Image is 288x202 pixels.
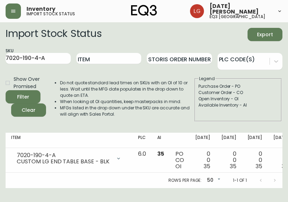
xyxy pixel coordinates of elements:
legend: Legend [198,76,215,82]
span: [DATE][PERSON_NAME] [210,3,271,15]
div: 7020-190-4-ACUSTOM LG END TABLE BASE - BLK [11,151,127,166]
img: 2638f148bab13be18035375ceda1d187 [190,4,204,18]
h5: eq3 [GEOGRAPHIC_DATA] [210,15,265,19]
div: 0 0 [195,151,210,170]
th: [DATE] [242,133,268,148]
button: Clear [11,103,46,117]
span: 35 [256,162,262,170]
div: 50 [204,175,222,186]
span: Export [253,30,277,39]
button: Filter [6,90,40,103]
div: 7020-190-4-A [17,152,112,158]
p: 1-1 of 1 [233,177,247,184]
div: CUSTOM LG END TABLE BASE - BLK [17,158,112,165]
div: Available Inventory - AI [198,102,278,108]
div: Purchase Order - PO [198,83,278,90]
th: Item [6,133,132,148]
th: PLC [132,133,152,148]
span: OI [175,162,181,170]
li: MFGs listed in the drop down under the SKU are accurate and will align with Sales Portal. [60,105,194,117]
span: 35 [204,162,210,170]
p: Rows per page: [168,177,202,184]
span: Clear [17,106,40,115]
div: 0 0 [221,151,236,170]
th: AI [152,133,170,148]
li: Do not quote standard lead times on SKUs with an OI of 10 or less. Wait until the MFG date popula... [60,80,194,99]
th: [DATE] [190,133,216,148]
h2: Import Stock Status [6,28,101,41]
span: Show Over Promised [14,76,40,90]
h5: import stock status [26,12,75,16]
div: Filter [17,93,29,101]
li: When looking at OI quantities, keep masterpacks in mind. [60,99,194,105]
button: Export [248,28,282,41]
span: 35 [157,150,164,158]
div: Customer Order - CO [198,90,278,96]
img: logo [131,5,157,16]
td: 6.0 [132,148,152,173]
th: [DATE] [216,133,242,148]
span: 35 [230,162,236,170]
div: 0 0 [248,151,263,170]
div: PO CO [175,151,184,170]
div: Open Inventory - OI [198,96,278,102]
span: Inventory [26,6,55,12]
